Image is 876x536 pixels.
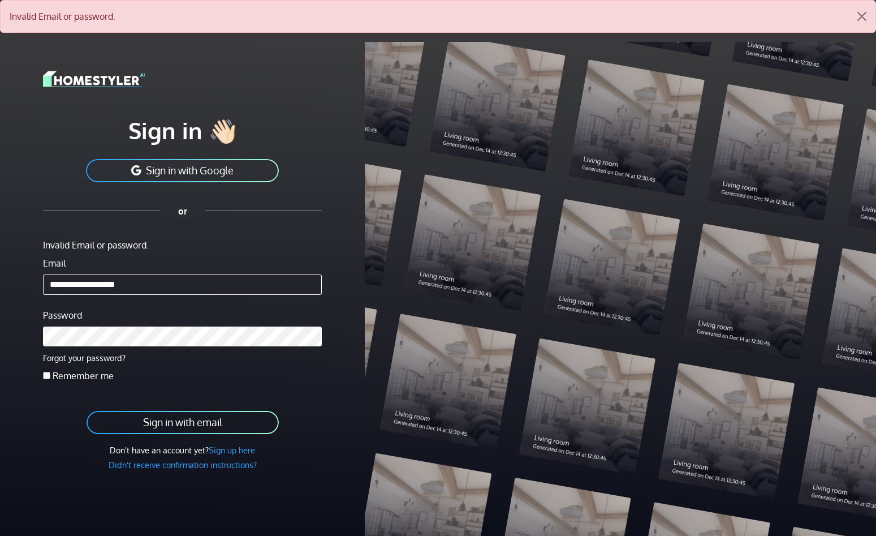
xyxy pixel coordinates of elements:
a: Didn't receive confirmation instructions? [109,460,257,470]
button: Sign in with Google [85,158,280,183]
label: Password [43,308,82,322]
div: Don't have an account yet? [43,444,322,457]
img: logo-3de290ba35641baa71223ecac5eacb59cb85b4c7fdf211dc9aaecaaee71ea2f8.svg [43,69,145,89]
div: Invalid Email or password. [43,238,322,252]
button: Close [848,1,875,32]
label: Remember me [53,369,114,383]
a: Forgot your password? [43,353,126,363]
button: Sign in with email [85,410,280,435]
h1: Sign in 👋🏻 [43,116,322,144]
a: Sign up here [209,445,255,455]
label: Email [43,256,66,270]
